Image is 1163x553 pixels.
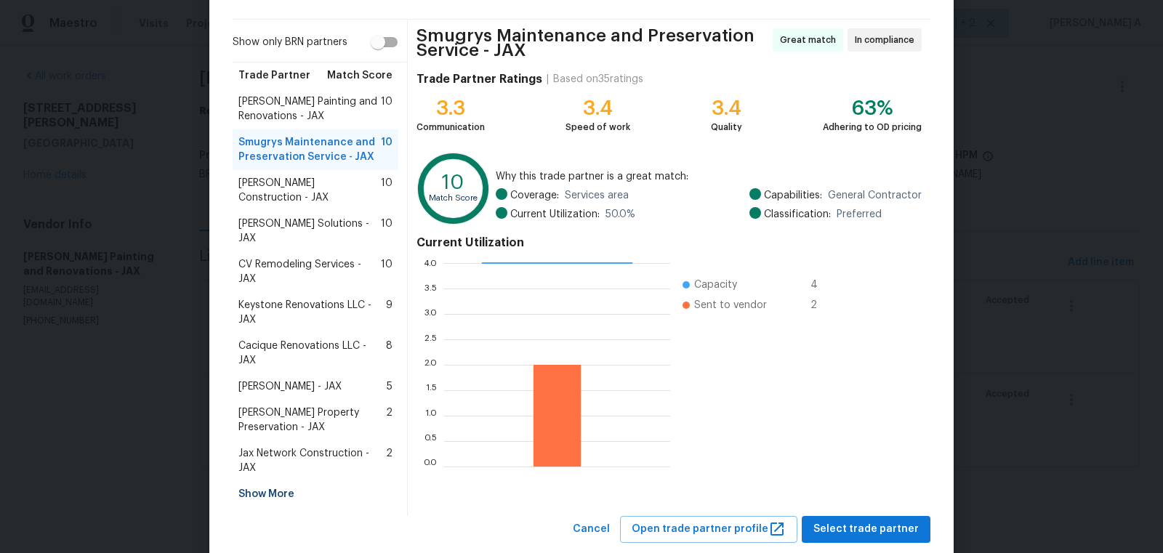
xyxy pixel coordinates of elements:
span: Select trade partner [813,520,919,538]
span: Keystone Renovations LLC - JAX [238,298,386,327]
span: Current Utilization: [510,207,600,222]
span: 2 [386,405,393,435]
span: Sent to vendor [694,298,767,312]
h4: Trade Partner Ratings [416,72,542,86]
div: Adhering to OD pricing [823,120,922,134]
div: 3.4 [566,101,630,116]
text: 10 [442,172,464,193]
span: Services area [565,188,629,203]
span: Great match [780,33,842,47]
text: Match Score [429,194,478,202]
span: [PERSON_NAME] Property Preservation - JAX [238,405,386,435]
span: Cancel [573,520,610,538]
span: Smugrys Maintenance and Preservation Service - JAX [416,28,768,57]
text: 2.0 [424,360,437,369]
h4: Current Utilization [416,235,922,250]
div: Speed of work [566,120,630,134]
span: Capacity [694,278,737,292]
span: 5 [387,379,393,394]
div: Quality [711,120,742,134]
div: Based on 35 ratings [553,72,643,86]
span: Show only BRN partners [233,35,347,50]
span: Trade Partner [238,68,310,83]
span: 8 [386,339,393,368]
span: [PERSON_NAME] - JAX [238,379,342,394]
span: Why this trade partner is a great match: [496,169,922,184]
span: 2 [810,298,834,312]
div: 63% [823,101,922,116]
span: 9 [386,298,393,327]
text: 3.5 [424,284,437,293]
span: 2 [386,446,393,475]
span: Cacique Renovations LLC - JAX [238,339,386,368]
span: Coverage: [510,188,559,203]
span: 10 [381,217,393,246]
div: 3.3 [416,101,485,116]
div: 3.4 [711,101,742,116]
span: [PERSON_NAME] Solutions - JAX [238,217,381,246]
text: 0.0 [423,462,437,471]
span: Preferred [837,207,882,222]
text: 0.5 [424,437,437,445]
text: 3.0 [424,310,437,318]
span: Jax Network Construction - JAX [238,446,386,475]
span: Smugrys Maintenance and Preservation Service - JAX [238,135,381,164]
div: Show More [233,481,398,507]
span: [PERSON_NAME] Construction - JAX [238,176,381,205]
button: Cancel [567,516,616,543]
span: [PERSON_NAME] Painting and Renovations - JAX [238,94,381,124]
span: General Contractor [828,188,922,203]
button: Select trade partner [802,516,930,543]
span: Capabilities: [764,188,822,203]
span: 10 [381,94,393,124]
span: Open trade partner profile [632,520,786,538]
text: 2.5 [424,335,437,344]
text: 1.5 [426,386,437,395]
span: 10 [381,257,393,286]
span: CV Remodeling Services - JAX [238,257,381,286]
text: 1.0 [425,411,437,420]
text: 4.0 [423,259,437,267]
div: Communication [416,120,485,134]
div: | [542,72,553,86]
span: 10 [381,135,393,164]
span: Classification: [764,207,831,222]
span: 10 [381,176,393,205]
span: 50.0 % [605,207,635,222]
button: Open trade partner profile [620,516,797,543]
span: Match Score [327,68,393,83]
span: 4 [810,278,834,292]
span: In compliance [855,33,920,47]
